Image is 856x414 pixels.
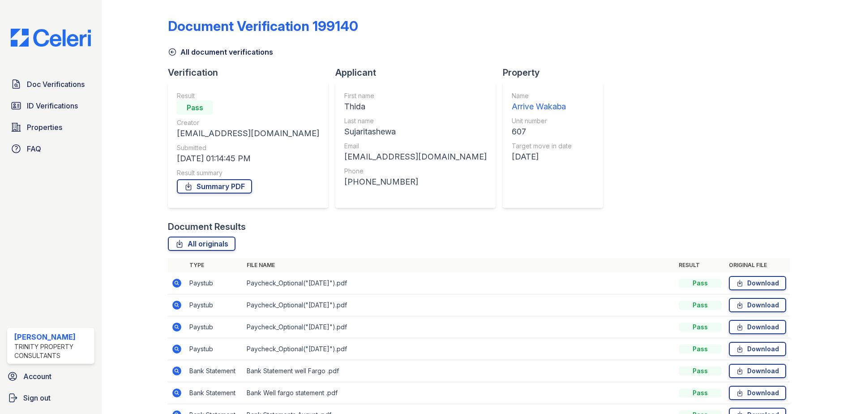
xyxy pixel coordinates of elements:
[186,382,243,404] td: Bank Statement
[512,151,572,163] div: [DATE]
[243,382,675,404] td: Bank Well fargo statement .pdf
[27,143,41,154] span: FAQ
[679,301,722,310] div: Pass
[344,142,487,151] div: Email
[186,360,243,382] td: Bank Statement
[729,276,786,290] a: Download
[679,345,722,354] div: Pass
[512,116,572,125] div: Unit number
[177,118,319,127] div: Creator
[168,66,335,79] div: Verification
[675,258,725,272] th: Result
[344,167,487,176] div: Phone
[177,100,213,115] div: Pass
[335,66,503,79] div: Applicant
[14,342,91,360] div: Trinity Property Consultants
[243,258,675,272] th: File name
[23,392,51,403] span: Sign out
[186,294,243,316] td: Paystub
[27,79,85,90] span: Doc Verifications
[243,360,675,382] td: Bank Statement well Fargo .pdf
[679,367,722,375] div: Pass
[679,279,722,288] div: Pass
[243,316,675,338] td: Paycheck_Optional("[DATE]").pdf
[344,116,487,125] div: Last name
[503,66,610,79] div: Property
[4,389,98,407] a: Sign out
[27,100,78,111] span: ID Verifications
[27,122,62,133] span: Properties
[177,143,319,152] div: Submitted
[344,100,487,113] div: Thida
[168,47,273,57] a: All document verifications
[168,18,358,34] div: Document Verification 199140
[23,371,51,382] span: Account
[729,320,786,334] a: Download
[512,91,572,100] div: Name
[186,316,243,338] td: Paystub
[679,323,722,332] div: Pass
[512,100,572,113] div: Arrive Wakaba
[7,97,94,115] a: ID Verifications
[729,298,786,312] a: Download
[725,258,790,272] th: Original file
[344,151,487,163] div: [EMAIL_ADDRESS][DOMAIN_NAME]
[186,258,243,272] th: Type
[344,91,487,100] div: First name
[344,125,487,138] div: Sujaritashewa
[243,338,675,360] td: Paycheck_Optional("[DATE]").pdf
[243,294,675,316] td: Paycheck_Optional("[DATE]").pdf
[679,388,722,397] div: Pass
[4,367,98,385] a: Account
[177,179,252,194] a: Summary PDF
[243,272,675,294] td: Paycheck_Optional("[DATE]").pdf
[729,364,786,378] a: Download
[186,338,243,360] td: Paystub
[186,272,243,294] td: Paystub
[344,176,487,188] div: [PHONE_NUMBER]
[7,118,94,136] a: Properties
[7,75,94,93] a: Doc Verifications
[177,168,319,177] div: Result summary
[177,152,319,165] div: [DATE] 01:14:45 PM
[512,142,572,151] div: Target move in date
[168,220,246,233] div: Document Results
[177,91,319,100] div: Result
[168,237,235,251] a: All originals
[729,342,786,356] a: Download
[14,332,91,342] div: [PERSON_NAME]
[177,127,319,140] div: [EMAIL_ADDRESS][DOMAIN_NAME]
[512,91,572,113] a: Name Arrive Wakaba
[512,125,572,138] div: 607
[7,140,94,158] a: FAQ
[729,386,786,400] a: Download
[4,29,98,47] img: CE_Logo_Blue-a8612792a0a2168367f1c8372b55b34899dd931a85d93a1a3d3e32e68fde9ad4.png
